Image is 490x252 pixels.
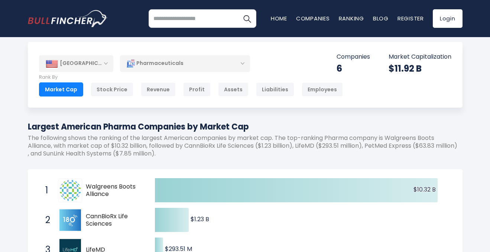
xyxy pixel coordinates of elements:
p: Market Capitalization [389,53,451,61]
a: Register [397,14,424,22]
img: Walgreens Boots Alliance [59,180,81,201]
div: Revenue [141,82,176,96]
div: Assets [218,82,249,96]
div: Employees [302,82,343,96]
div: Liabilities [256,82,294,96]
a: Companies [296,14,330,22]
a: Ranking [339,14,364,22]
span: 1 [42,184,49,197]
a: Go to homepage [28,10,108,27]
img: bullfincher logo [28,10,108,27]
a: Blog [373,14,389,22]
div: Profit [183,82,211,96]
img: CannBioRx Life Sciences [59,209,81,231]
div: $11.92 B [389,63,451,74]
span: Walgreens Boots Alliance [86,183,142,199]
div: 6 [337,63,370,74]
div: Pharmaceuticals [120,55,250,72]
span: 2 [42,214,49,226]
a: Login [433,9,463,28]
div: Market Cap [39,82,83,96]
a: Home [271,14,287,22]
span: CannBioRx Life Sciences [86,213,142,228]
p: Companies [337,53,370,61]
p: Rank By [39,74,343,81]
div: [GEOGRAPHIC_DATA] [39,55,113,72]
h1: Largest American Pharma Companies by Market Cap [28,121,463,133]
text: $1.23 B [191,215,209,223]
div: Stock Price [91,82,133,96]
text: $10.32 B [413,185,436,194]
button: Search [238,9,256,28]
p: The following shows the ranking of the largest American companies by market cap. The top-ranking ... [28,134,463,157]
